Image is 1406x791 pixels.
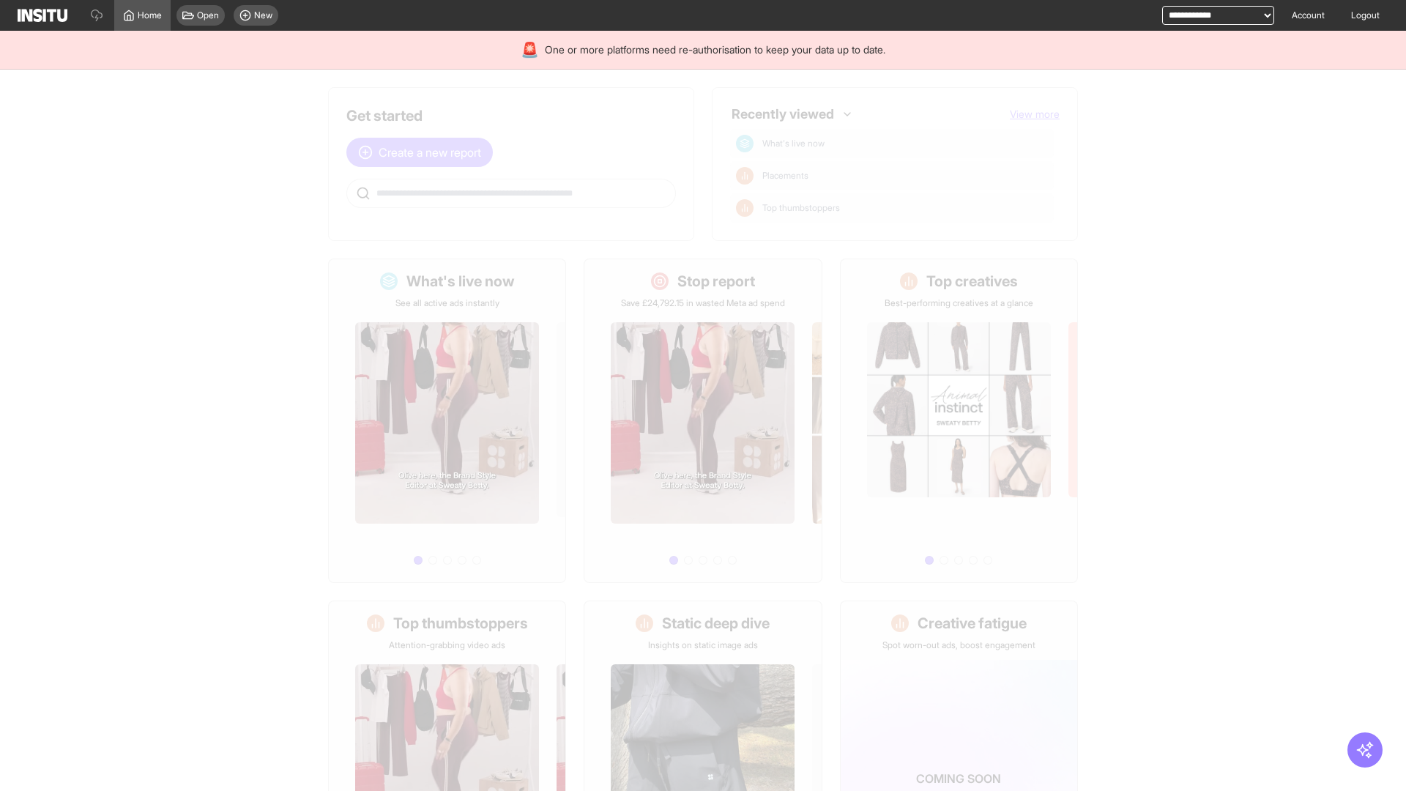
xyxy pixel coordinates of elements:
div: 🚨 [521,40,539,60]
span: Open [197,10,219,21]
span: Home [138,10,162,21]
span: New [254,10,272,21]
span: One or more platforms need re-authorisation to keep your data up to date. [545,42,885,57]
img: Logo [18,9,67,22]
